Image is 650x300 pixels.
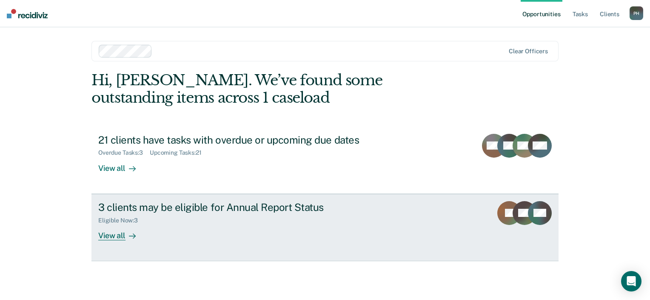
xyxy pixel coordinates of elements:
div: Hi, [PERSON_NAME]. We’ve found some outstanding items across 1 caseload [91,72,465,107]
div: View all [98,224,146,240]
div: Upcoming Tasks : 21 [150,149,208,156]
div: View all [98,156,146,173]
div: Eligible Now : 3 [98,217,145,224]
a: 21 clients have tasks with overdue or upcoming due datesOverdue Tasks:3Upcoming Tasks:21View all [91,127,559,194]
img: Recidiviz [7,9,48,18]
button: PH [630,6,643,20]
div: Overdue Tasks : 3 [98,149,150,156]
div: Open Intercom Messenger [621,271,641,291]
div: P H [630,6,643,20]
a: 3 clients may be eligible for Annual Report StatusEligible Now:3View all [91,194,559,261]
div: 21 clients have tasks with overdue or upcoming due dates [98,134,397,146]
div: Clear officers [509,48,548,55]
div: 3 clients may be eligible for Annual Report Status [98,201,397,213]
